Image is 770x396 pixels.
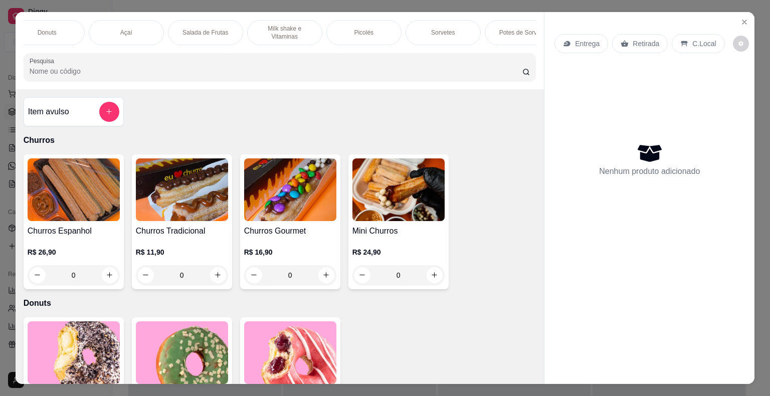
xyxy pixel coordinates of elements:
[28,225,120,237] h4: Churros Espanhol
[692,39,716,49] p: C.Local
[30,66,522,76] input: Pesquisa
[499,29,545,37] p: Potes de Sorvete
[431,29,455,37] p: Sorvetes
[136,225,228,237] h4: Churros Tradicional
[244,247,336,257] p: R$ 16,90
[733,36,749,52] button: decrease-product-quantity
[99,102,119,122] button: add-separate-item
[244,158,336,221] img: product-image
[352,247,445,257] p: R$ 24,90
[136,247,228,257] p: R$ 11,90
[28,321,120,384] img: product-image
[136,158,228,221] img: product-image
[136,321,228,384] img: product-image
[28,158,120,221] img: product-image
[24,297,536,309] p: Donuts
[352,225,445,237] h4: Mini Churros
[182,29,228,37] p: Salada de Frutas
[633,39,659,49] p: Retirada
[120,29,132,37] p: Açaí
[38,29,57,37] p: Donuts
[24,134,536,146] p: Churros
[28,106,69,118] h4: Item avulso
[256,25,314,41] p: Milk shake e Vitaminas
[244,225,336,237] h4: Churros Gourmet
[352,158,445,221] img: product-image
[575,39,600,49] p: Entrega
[354,29,373,37] p: Picolés
[599,165,700,177] p: Nenhum produto adicionado
[244,321,336,384] img: product-image
[28,247,120,257] p: R$ 26,90
[736,14,752,30] button: Close
[30,57,58,65] label: Pesquisa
